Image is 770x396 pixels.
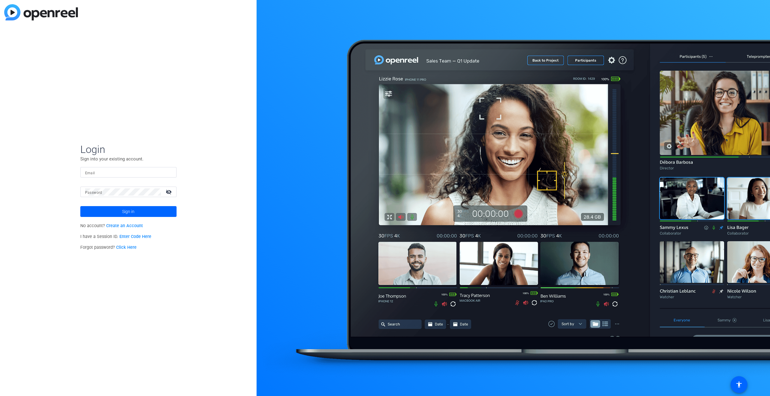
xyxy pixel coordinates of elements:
[80,234,152,239] span: I have a Session ID.
[162,187,177,196] mat-icon: visibility_off
[116,245,137,250] a: Click Here
[80,223,143,228] span: No account?
[122,204,134,219] span: Sign in
[85,190,102,195] mat-label: Password
[85,171,95,175] mat-label: Email
[4,4,78,20] img: blue-gradient.svg
[119,234,151,239] a: Enter Code Here
[106,223,143,228] a: Create an Account
[80,156,177,162] p: Sign into your existing account.
[80,206,177,217] button: Sign in
[80,143,177,156] span: Login
[80,245,137,250] span: Forgot password?
[85,169,172,176] input: Enter Email Address
[735,381,743,388] mat-icon: accessibility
